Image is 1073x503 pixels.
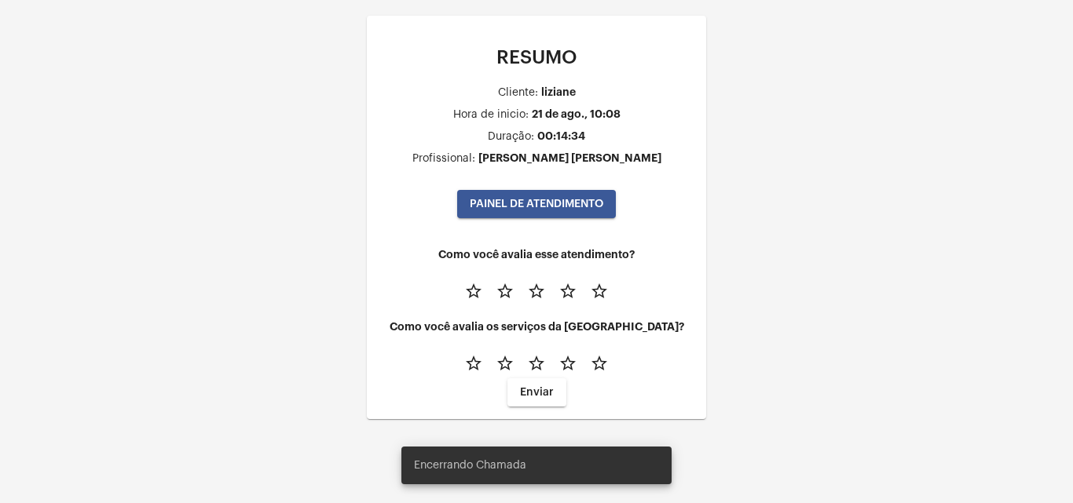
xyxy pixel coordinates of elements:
div: Profissional: [412,153,475,165]
mat-icon: star_border [464,354,483,373]
div: 00:14:34 [537,130,585,142]
h4: Como você avalia os serviços da [GEOGRAPHIC_DATA]? [379,321,694,333]
span: Enviar [520,387,554,398]
mat-icon: star_border [496,354,515,373]
h4: Como você avalia esse atendimento? [379,249,694,261]
div: Duração: [488,131,534,143]
div: [PERSON_NAME] [PERSON_NAME] [478,152,661,164]
div: Cliente: [498,87,538,99]
mat-icon: star_border [590,354,609,373]
div: 21 de ago., 10:08 [532,108,621,120]
p: RESUMO [379,47,694,67]
button: PAINEL DE ATENDIMENTO [457,190,616,218]
div: Hora de inicio: [453,109,529,121]
span: PAINEL DE ATENDIMENTO [470,199,603,210]
mat-icon: star_border [558,354,577,373]
div: liziane [541,86,576,98]
mat-icon: star_border [496,282,515,301]
mat-icon: star_border [464,282,483,301]
mat-icon: star_border [558,282,577,301]
button: Enviar [507,378,566,406]
mat-icon: star_border [527,354,546,373]
mat-icon: star_border [527,282,546,301]
mat-icon: star_border [590,282,609,301]
span: Encerrando Chamada [414,457,526,473]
